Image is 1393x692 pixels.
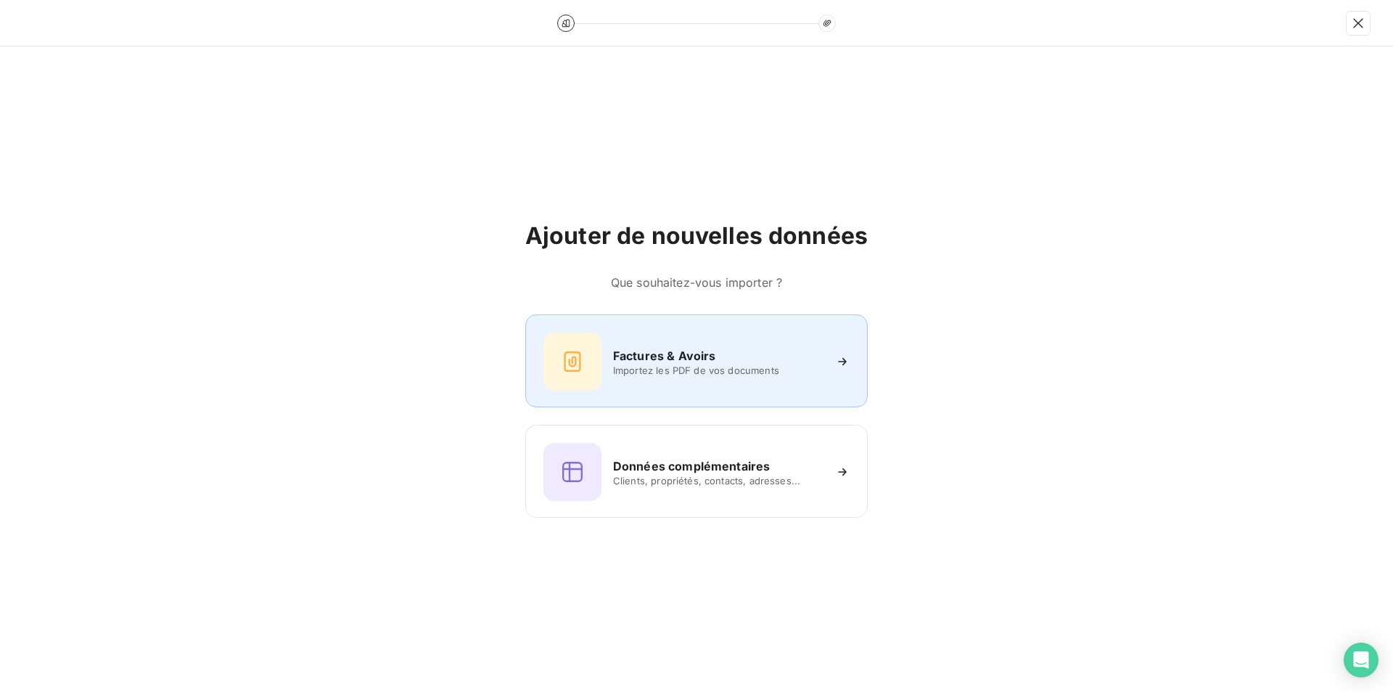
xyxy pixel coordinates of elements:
[525,221,868,251] h2: Ajouter de nouvelles données
[613,457,770,475] h6: Données complémentaires
[613,347,716,365] h6: Factures & Avoirs
[1344,643,1378,677] div: Open Intercom Messenger
[613,475,823,487] span: Clients, propriétés, contacts, adresses...
[613,365,823,376] span: Importez les PDF de vos documents
[525,274,868,291] h6: Que souhaitez-vous importer ?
